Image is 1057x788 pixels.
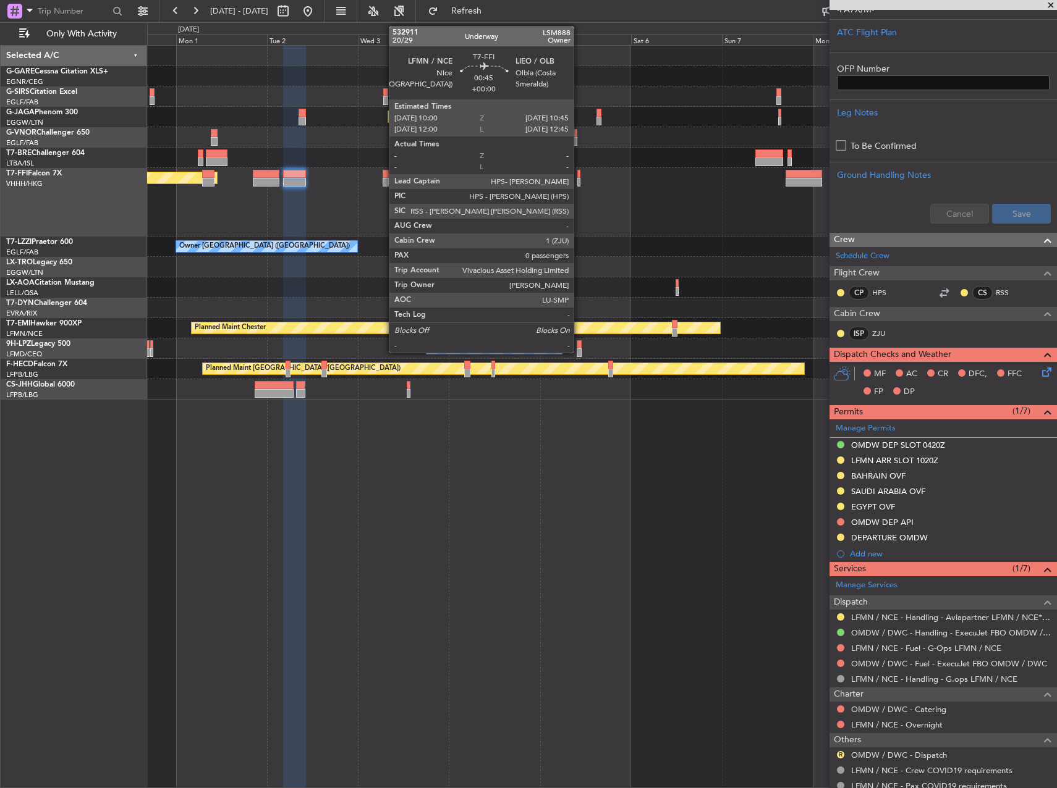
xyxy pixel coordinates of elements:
span: G-GARE [6,68,35,75]
a: LFPB/LBG [6,390,38,400]
span: MF [874,368,886,380]
div: Planned Maint [GEOGRAPHIC_DATA] ([GEOGRAPHIC_DATA]) [391,107,586,126]
span: (1/7) [1012,404,1030,417]
div: Mon 8 [813,34,904,45]
span: DP [904,386,915,398]
div: SAUDI ARABIA OVF [851,486,925,497]
a: T7-FFIFalcon 7X [6,170,62,177]
a: ZJU [872,328,900,339]
a: LFMN / NCE - Overnight [851,719,943,730]
a: Schedule Crew [836,250,889,262]
a: EGGW/LTN [6,268,43,277]
span: Services [834,562,866,576]
div: CS [972,286,993,300]
div: Owner [GEOGRAPHIC_DATA] ([GEOGRAPHIC_DATA]) [179,237,350,256]
div: OMDW DEP SLOT 0420Z [851,440,945,450]
span: Charter [834,687,864,702]
a: LFMN / NCE - Crew COVID19 requirements [851,765,1012,776]
a: EVRA/RIX [6,309,37,318]
div: Sat 6 [631,34,722,45]
div: ATC Flight Plan [837,26,1050,39]
a: G-GARECessna Citation XLS+ [6,68,108,75]
span: AC [906,368,917,380]
div: CP [849,286,869,300]
span: Dispatch [834,595,868,610]
a: F-HECDFalcon 7X [6,361,67,368]
span: CS-JHH [6,381,33,388]
a: T7-BREChallenger 604 [6,149,85,157]
div: ISP [849,327,869,340]
span: LX-TRO [6,259,33,266]
input: Trip Number [38,2,109,20]
a: LX-TROLegacy 650 [6,259,72,266]
a: LX-AOACitation Mustang [6,279,95,287]
div: Add new [850,548,1051,559]
a: CS-JHHGlobal 6000 [6,381,75,388]
div: Tue 2 [267,34,358,45]
span: Permits [834,405,863,419]
a: EGLF/FAB [6,248,38,257]
span: LX-AOA [6,279,35,287]
div: No Crew [430,339,458,358]
span: (1/7) [1012,562,1030,575]
span: CR [938,368,948,380]
a: 9H-LPZLegacy 500 [6,340,70,348]
span: Refresh [441,7,493,15]
span: [DATE] - [DATE] [210,6,268,17]
span: Dispatch Checks and Weather [834,348,951,362]
a: LFMN / NCE - Handling - Aviapartner LFMN / NCE*****MY HANDLING**** [851,612,1051,622]
a: LELL/QSA [6,288,38,298]
a: OMDW / DWC - Fuel - ExecuJet FBO OMDW / DWC [851,658,1047,669]
a: T7-EMIHawker 900XP [6,320,82,327]
div: Wed 3 [358,34,449,45]
div: Ground Handling Notes [837,169,1050,182]
a: EGLF/FAB [6,98,38,107]
a: G-VNORChallenger 650 [6,129,90,136]
span: Cabin Crew [834,307,880,321]
a: EGLF/FAB [6,138,38,148]
a: LFMD/CEQ [6,350,42,359]
a: RSS [996,287,1024,298]
div: DEPARTURE OMDW [851,532,928,543]
a: T7-LZZIPraetor 600 [6,238,73,246]
div: EGYPT OVF [851,501,895,512]
span: Flight Crew [834,266,880,280]
a: LFPB/LBG [6,370,38,379]
a: T7-DYNChallenger 604 [6,300,87,307]
a: Manage Permits [836,422,896,435]
span: DFC, [969,368,987,380]
span: T7-BRE [6,149,32,157]
span: T7-LZZI [6,238,32,246]
span: 9H-LPZ [6,340,31,348]
div: Fri 5 [540,34,631,45]
span: Others [834,733,861,747]
div: BAHRAIN OVF [851,471,906,481]
div: OMDW DEP API [851,517,914,527]
button: R [837,751,844,758]
a: LTBA/ISL [6,159,34,168]
a: G-SIRSCitation Excel [6,88,77,96]
a: EGNR/CEG [6,77,43,86]
span: G-JAGA [6,109,35,116]
span: Crew [834,233,855,247]
a: EGGW/LTN [6,118,43,127]
a: LFMN/NCE [6,329,43,338]
div: Leg Notes [837,106,1050,119]
div: Thu 4 [449,34,540,45]
span: T7-EMI [6,320,30,327]
span: T7-FFI [6,170,28,177]
div: Sun 7 [722,34,813,45]
div: Mon 1 [176,34,267,45]
a: OMDW / DWC - Dispatch [851,750,947,760]
a: Manage Services [836,579,898,592]
a: LFMN / NCE - Handling - G.ops LFMN / NCE [851,674,1017,684]
div: [DATE] [178,25,199,35]
button: Refresh [422,1,496,21]
label: OFP Number [837,62,1050,75]
div: Planned Maint Chester [195,319,266,337]
span: FP [874,386,883,398]
a: LFMN / NCE - Fuel - G-Ops LFMN / NCE [851,643,1001,653]
span: G-VNOR [6,129,36,136]
div: Planned Maint [GEOGRAPHIC_DATA] ([GEOGRAPHIC_DATA]) [206,359,401,378]
label: To Be Confirmed [851,140,917,153]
